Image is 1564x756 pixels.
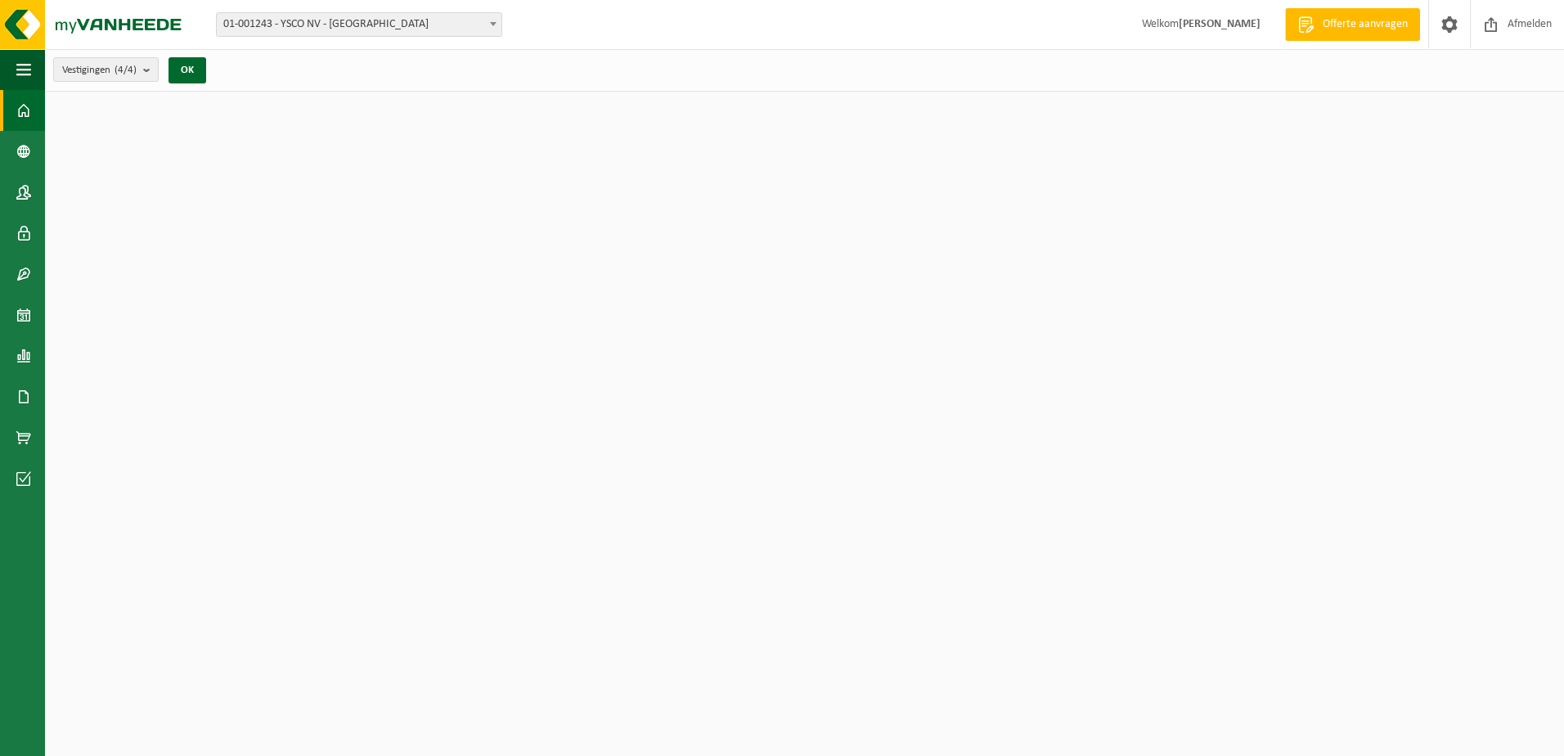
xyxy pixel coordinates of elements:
count: (4/4) [115,65,137,75]
span: 01-001243 - YSCO NV - LANGEMARK [217,13,501,36]
span: Vestigingen [62,58,137,83]
strong: [PERSON_NAME] [1179,18,1261,30]
span: Offerte aanvragen [1319,16,1412,33]
button: OK [169,57,206,83]
a: Offerte aanvragen [1285,8,1420,41]
span: 01-001243 - YSCO NV - LANGEMARK [216,12,502,37]
button: Vestigingen(4/4) [53,57,159,82]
